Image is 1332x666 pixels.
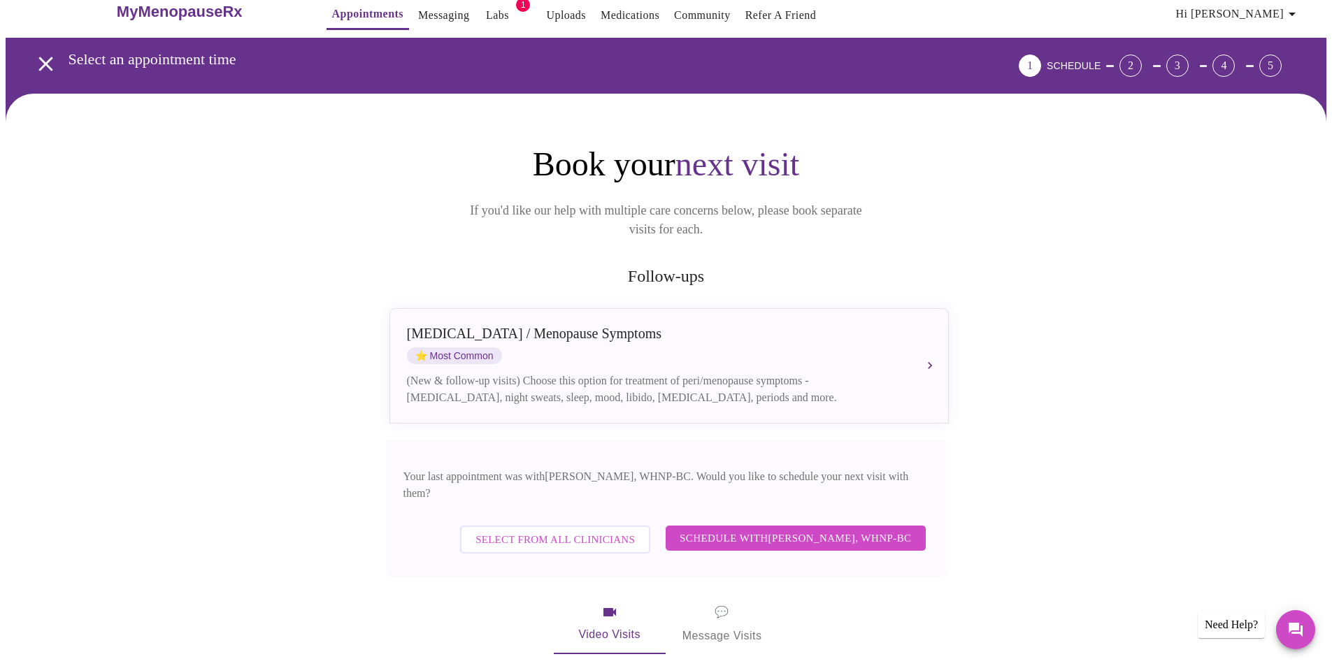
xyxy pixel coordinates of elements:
p: If you'd like our help with multiple care concerns below, please book separate visits for each. [451,201,882,239]
span: Message Visits [682,602,762,646]
span: star [415,350,427,361]
span: Schedule with [PERSON_NAME], WHNP-BC [680,529,912,547]
button: Messaging [413,1,475,29]
a: Refer a Friend [745,6,817,25]
button: Messages [1276,610,1315,649]
button: Medications [595,1,665,29]
button: Community [668,1,736,29]
span: Hi [PERSON_NAME] [1176,4,1301,24]
span: message [715,602,729,622]
h2: Follow-ups [387,267,946,286]
span: Video Visits [571,604,649,644]
button: Select from All Clinicians [460,526,650,553]
div: Need Help? [1198,611,1265,638]
a: Community [674,6,731,25]
button: open drawer [25,43,66,85]
div: 3 [1166,55,1189,77]
div: (New & follow-up visits) Choose this option for treatment of peri/menopause symptoms - [MEDICAL_D... [407,372,903,406]
a: Messaging [418,6,469,25]
button: Labs [475,1,520,29]
a: Medications [601,6,659,25]
h3: MyMenopauseRx [117,3,243,21]
span: next visit [675,145,799,182]
p: Your last appointment was with [PERSON_NAME], WHNP-BC . Would you like to schedule your next visi... [403,468,929,502]
button: Uploads [540,1,592,29]
div: [MEDICAL_DATA] / Menopause Symptoms [407,326,903,342]
span: Select from All Clinicians [475,530,635,549]
h3: Select an appointment time [69,50,941,68]
span: Most Common [407,347,502,364]
a: Uploads [546,6,586,25]
a: Appointments [332,4,403,24]
div: 5 [1259,55,1282,77]
div: 1 [1019,55,1041,77]
div: 4 [1212,55,1235,77]
span: SCHEDULE [1047,60,1101,71]
button: Refer a Friend [740,1,822,29]
a: Labs [486,6,509,25]
div: 2 [1119,55,1142,77]
button: Schedule with[PERSON_NAME], WHNP-BC [666,526,926,551]
button: [MEDICAL_DATA] / Menopause SymptomsstarMost Common(New & follow-up visits) Choose this option for... [389,308,949,424]
h1: Book your [387,144,946,184]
